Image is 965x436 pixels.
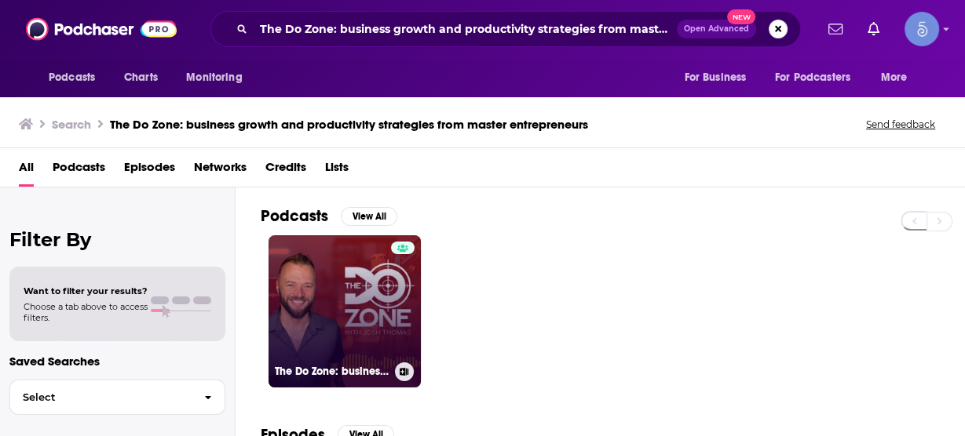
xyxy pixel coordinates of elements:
input: Search podcasts, credits, & more... [254,16,677,42]
span: Choose a tab above to access filters. [24,301,148,323]
a: Networks [194,154,247,187]
a: Charts [114,63,167,93]
button: open menu [175,63,262,93]
span: Charts [124,67,158,89]
a: Credits [265,154,306,187]
button: open menu [870,63,927,93]
button: open menu [673,63,766,93]
img: User Profile [905,12,939,46]
span: More [881,67,908,89]
span: Podcasts [49,67,95,89]
span: For Podcasters [775,67,850,89]
h3: The Do Zone: business growth and productivity strategies from master entrepreneurs [275,365,389,378]
a: All [19,154,34,187]
span: Want to filter your results? [24,285,148,296]
a: The Do Zone: business growth and productivity strategies from master entrepreneurs [269,235,421,387]
button: open menu [38,63,115,93]
h2: Filter By [9,228,225,251]
button: Show profile menu [905,12,939,46]
a: Show notifications dropdown [861,16,886,42]
a: Show notifications dropdown [822,16,849,42]
button: Open AdvancedNew [677,20,756,38]
button: open menu [765,63,873,93]
a: PodcastsView All [261,206,397,226]
span: Open Advanced [684,25,749,33]
h3: The Do Zone: business growth and productivity strategies from master entrepreneurs [110,117,588,132]
h2: Podcasts [261,206,328,226]
span: Monitoring [186,67,242,89]
p: Saved Searches [9,354,225,369]
span: For Business [684,67,746,89]
h3: Search [52,117,91,132]
button: Select [9,380,225,415]
span: New [727,9,755,24]
button: Send feedback [861,118,940,131]
a: Podcasts [53,154,105,187]
img: Podchaser - Follow, Share and Rate Podcasts [26,14,177,44]
button: View All [341,207,397,226]
a: Lists [325,154,349,187]
a: Episodes [124,154,175,187]
span: Select [10,392,192,402]
div: Search podcasts, credits, & more... [210,11,801,47]
span: Logged in as Spiral5-G1 [905,12,939,46]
